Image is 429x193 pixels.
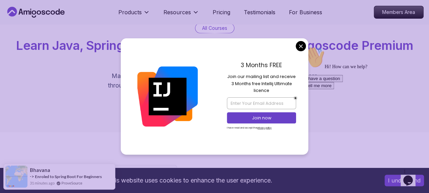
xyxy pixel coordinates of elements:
p: Resources [163,8,191,16]
p: All Courses [202,25,227,32]
button: Products [118,8,150,22]
a: Enroled to Spring Boot For Beginners [35,174,102,179]
span: Learn Java, Spring Boot, DevOps & More with Amigoscode Premium Courses [16,38,413,66]
iframe: chat widget [401,166,422,186]
div: This website uses cookies to enhance the user experience. [5,173,374,188]
button: Tell me more [3,38,34,45]
p: Master in-demand skills like Java, Spring Boot, DevOps, React, and more through hands-on, expert-... [101,71,329,100]
p: Members Area [374,6,423,18]
button: Resources [163,8,199,22]
div: 👋Hi! How can we help?I have a questionTell me more [3,3,125,45]
iframe: chat widget [300,44,422,162]
a: Testimonials [244,8,275,16]
span: Hi! How can we help? [3,20,67,25]
a: For Business [289,8,322,16]
a: ProveSource [61,180,82,186]
button: Accept cookies [385,175,424,186]
a: Members Area [374,6,424,19]
span: 31 minutes ago [30,180,55,186]
img: provesource social proof notification image [5,166,27,188]
span: Bhavana [30,167,50,173]
span: -> [30,174,34,179]
img: :wave: [3,3,24,24]
a: Pricing [213,8,230,16]
button: I have a question [3,31,43,38]
p: Products [118,8,142,16]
